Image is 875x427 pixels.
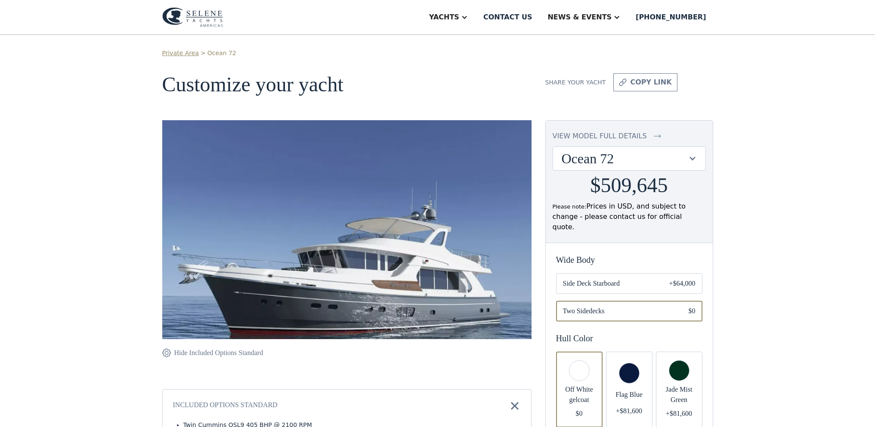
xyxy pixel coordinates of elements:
[553,203,587,210] span: Please note:
[207,49,236,58] a: Ocean 72
[483,12,532,22] div: Contact us
[173,400,278,412] div: Included Options Standard
[545,78,606,87] div: Share your yacht
[654,131,661,141] img: icon
[162,49,199,58] a: Private Area
[616,406,642,416] div: +$81,600
[619,77,627,87] img: icon
[553,147,705,170] div: Ocean 72
[174,348,263,358] div: Hide Included Options Standard
[613,390,646,400] span: Flag Blue
[562,150,688,167] div: Ocean 72
[689,306,696,316] div: $0
[162,348,263,358] a: Hide Included Options Standard
[162,7,223,27] img: logo
[630,77,671,87] div: copy link
[429,12,459,22] div: Yachts
[201,49,206,58] div: >
[563,306,675,316] span: Two Sidedecks
[563,384,596,405] span: Off White gelcoat
[563,278,655,289] span: Side Deck Starboard
[553,131,706,141] a: view model full details
[509,400,521,412] img: icon
[553,131,647,141] div: view model full details
[547,12,612,22] div: News & EVENTS
[636,12,706,22] div: [PHONE_NUMBER]
[663,384,696,405] span: Jade Mist Green
[591,174,668,197] h2: $509,645
[556,253,702,266] div: Wide Body
[553,201,706,232] div: Prices in USD, and subject to change - please contact us for official quote.
[162,73,532,96] h1: Customize your yacht
[613,73,677,91] a: copy link
[162,348,171,358] img: icon
[669,278,695,289] div: +$64,000
[666,408,692,419] div: +$81,600
[576,408,583,419] div: $0
[556,332,702,345] div: Hull Color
